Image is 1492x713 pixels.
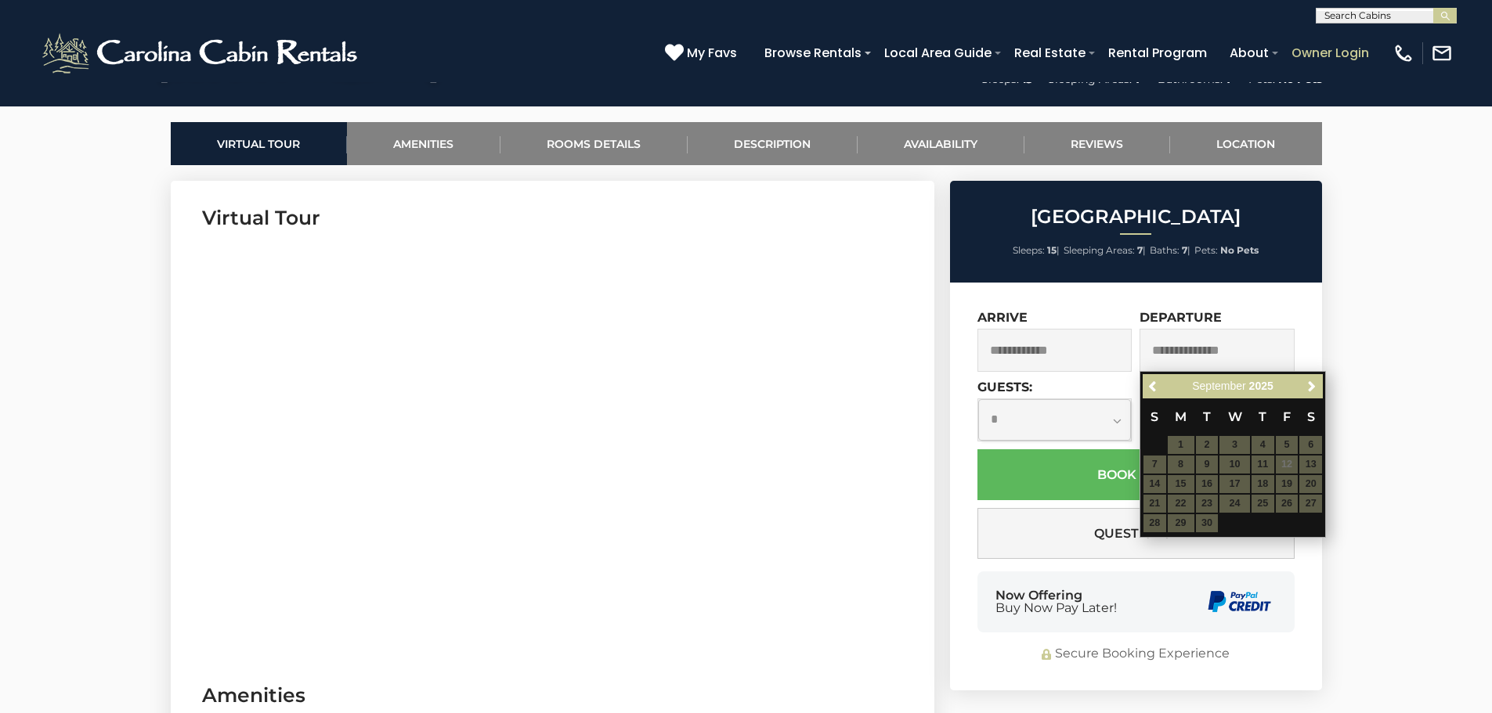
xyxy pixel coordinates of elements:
span: Buy Now Pay Later! [995,602,1117,614]
a: Browse Rentals [757,39,869,67]
span: Friday [1283,409,1291,424]
label: Guests: [977,380,1032,394]
a: Availability [858,122,1024,165]
a: About [1222,39,1277,67]
label: Departure [1140,310,1222,325]
span: Monday [1175,409,1187,424]
button: Questions? [977,508,1295,559]
span: Wednesday [1228,409,1242,424]
img: mail-regular-white.png [1431,42,1453,64]
li: | [1150,240,1190,261]
a: Real Estate [1006,39,1093,67]
img: phone-regular-white.png [1393,42,1414,64]
strong: No Pets [1220,244,1259,256]
span: September [1192,380,1245,392]
h3: Virtual Tour [202,204,903,232]
a: Next [1302,376,1321,396]
span: Previous [1147,380,1160,393]
a: Reviews [1024,122,1170,165]
a: Rental Program [1100,39,1215,67]
span: Sunday [1151,409,1158,424]
span: Sleeps: [1013,244,1045,256]
strong: 7 [1137,244,1143,256]
label: Arrive [977,310,1028,325]
li: | [1013,240,1060,261]
h2: [GEOGRAPHIC_DATA] [954,207,1318,227]
li: | [1064,240,1146,261]
a: Local Area Guide [876,39,999,67]
span: Thursday [1259,409,1266,424]
span: Saturday [1307,409,1315,424]
a: Location [1170,122,1322,165]
button: Book Now [977,449,1295,500]
a: Previous [1144,376,1164,396]
span: 2025 [1249,380,1273,392]
span: My Favs [687,43,737,63]
span: Pets: [1194,244,1218,256]
span: Sleeping Areas: [1064,244,1135,256]
div: Now Offering [995,589,1117,614]
span: Tuesday [1203,409,1211,424]
a: Rooms Details [500,122,688,165]
h3: Amenities [202,682,903,709]
span: Baths: [1150,244,1180,256]
div: Secure Booking Experience [977,645,1295,663]
strong: 15 [1047,244,1057,256]
a: Amenities [347,122,500,165]
a: Description [688,122,858,165]
a: Virtual Tour [171,122,347,165]
span: Next [1306,380,1318,393]
a: My Favs [665,43,741,63]
img: White-1-2.png [39,30,364,77]
a: Owner Login [1284,39,1377,67]
strong: 7 [1182,244,1187,256]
